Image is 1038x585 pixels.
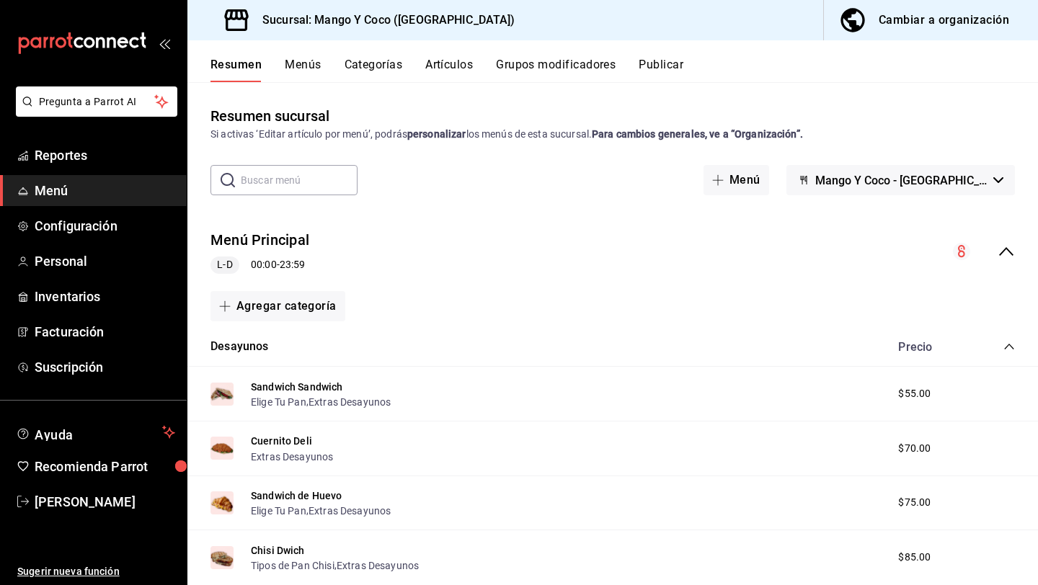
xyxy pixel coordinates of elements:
button: Categorías [345,58,403,82]
strong: personalizar [407,128,466,140]
button: Tipos de Pan Chisi [251,558,334,573]
button: Chisi Dwich [251,543,305,558]
span: Configuración [35,216,175,236]
strong: Para cambios generales, ve a “Organización”. [592,128,803,140]
span: L-D [211,257,238,272]
span: Reportes [35,146,175,165]
div: Cambiar a organización [879,10,1009,30]
span: Sugerir nueva función [17,564,175,579]
div: Resumen sucursal [210,105,329,127]
button: Menú [704,165,769,195]
div: navigation tabs [210,58,1038,82]
div: Precio [884,340,976,354]
button: Menús [285,58,321,82]
button: Agregar categoría [210,291,345,321]
span: Suscripción [35,357,175,377]
h3: Sucursal: Mango Y Coco ([GEOGRAPHIC_DATA]) [251,12,515,29]
button: Artículos [425,58,473,82]
img: Preview [210,491,234,514]
button: Extras Desayunos [309,395,391,409]
button: Cuernito Deli [251,434,312,448]
button: Extras Desayunos [337,558,419,573]
span: $55.00 [898,386,931,401]
div: , [251,394,391,409]
button: Extras Desayunos [309,504,391,518]
div: 00:00 - 23:59 [210,256,309,274]
button: Mango Y Coco - [GEOGRAPHIC_DATA] [786,165,1015,195]
span: Personal [35,251,175,271]
button: Extras Desayunos [251,450,333,464]
span: Pregunta a Parrot AI [39,94,155,110]
span: Ayuda [35,424,156,441]
button: Sandwich Sandwich [251,380,343,394]
img: Preview [210,437,234,460]
span: $70.00 [898,441,931,456]
span: Menú [35,181,175,200]
button: Menú Principal [210,230,309,251]
button: Elige Tu Pan [251,504,306,518]
input: Buscar menú [241,166,358,195]
span: Mango Y Coco - [GEOGRAPHIC_DATA] [815,174,988,187]
span: Inventarios [35,287,175,306]
button: Sandwich de Huevo [251,488,342,503]
button: Grupos modificadores [496,58,616,82]
span: Recomienda Parrot [35,457,175,476]
button: Pregunta a Parrot AI [16,86,177,117]
img: Preview [210,546,234,569]
div: , [251,558,419,573]
button: open_drawer_menu [159,37,170,49]
button: Publicar [639,58,683,82]
div: , [251,503,391,518]
button: Resumen [210,58,262,82]
button: collapse-category-row [1003,341,1015,352]
span: [PERSON_NAME] [35,492,175,512]
span: $75.00 [898,495,931,510]
span: $85.00 [898,550,931,565]
button: Desayunos [210,339,269,355]
div: collapse-menu-row [187,218,1038,285]
div: Si activas ‘Editar artículo por menú’, podrás los menús de esta sucursal. [210,127,1015,142]
span: Facturación [35,322,175,341]
img: Preview [210,383,234,406]
button: Elige Tu Pan [251,395,306,409]
a: Pregunta a Parrot AI [10,104,177,120]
